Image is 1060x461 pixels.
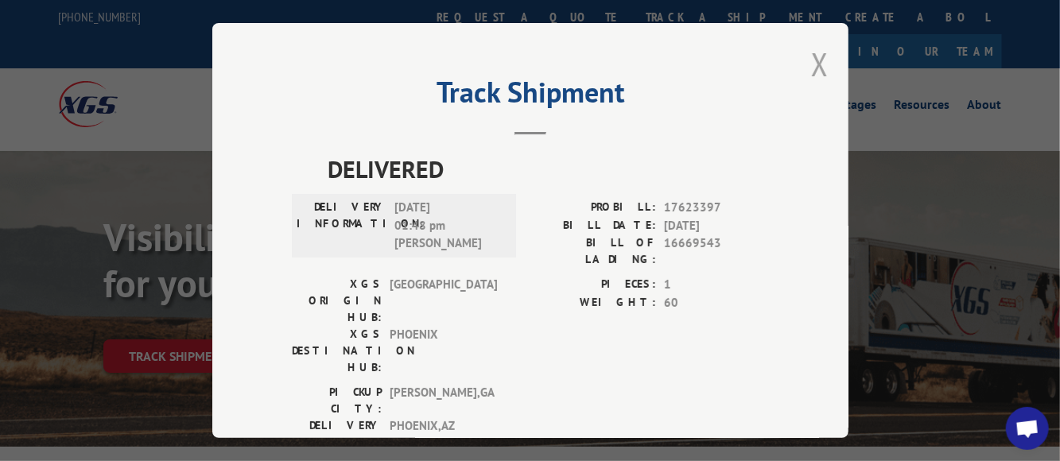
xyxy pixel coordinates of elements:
label: WEIGHT: [530,294,656,312]
span: DELIVERED [328,151,769,187]
span: 16669543 [664,234,769,268]
label: XGS ORIGIN HUB: [292,276,382,326]
span: 17623397 [664,199,769,217]
label: XGS DESTINATION HUB: [292,326,382,376]
span: [DATE] 01:48 pm [PERSON_NAME] [394,199,502,253]
span: 1 [664,276,769,294]
span: [GEOGRAPHIC_DATA] [390,276,497,326]
span: [PERSON_NAME] , GA [390,384,497,417]
span: [DATE] [664,217,769,235]
div: Open chat [1006,407,1049,450]
label: BILL OF LADING: [530,234,656,268]
label: PICKUP CITY: [292,384,382,417]
label: DELIVERY CITY: [292,417,382,451]
button: Close modal [811,43,829,85]
label: BILL DATE: [530,217,656,235]
h2: Track Shipment [292,81,769,111]
span: PHOENIX , AZ [390,417,497,451]
label: PIECES: [530,276,656,294]
label: DELIVERY INFORMATION: [297,199,386,253]
span: 60 [664,294,769,312]
label: PROBILL: [530,199,656,217]
span: PHOENIX [390,326,497,376]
